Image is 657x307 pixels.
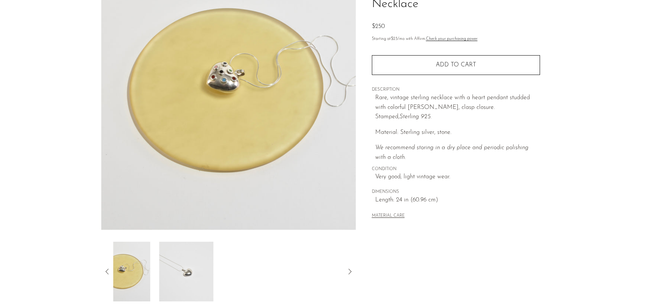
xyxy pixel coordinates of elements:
span: Add to cart [436,62,476,68]
a: Check your purchasing power - Learn more about Affirm Financing (opens in modal) [426,37,478,41]
span: Very good; light vintage wear. [375,172,540,182]
span: DIMENSIONS [372,189,540,195]
span: $250 [372,24,385,29]
span: DESCRIPTION [372,87,540,93]
p: Material: Sterling silver, stone. [375,128,540,138]
button: Add to cart [372,55,540,75]
img: Colorful Heart Pendant Necklace [159,242,213,301]
span: CONDITION [372,166,540,173]
em: Sterling 925. [400,114,432,120]
p: Rare, vintage sterling necklace with a heart pendant studded with colorful [PERSON_NAME], clasp c... [375,93,540,122]
span: Length: 24 in (60.96 cm) [375,195,540,205]
span: $23 [391,37,398,41]
i: We recommend storing in a dry place and periodic polishing with a cloth. [375,145,528,160]
p: Starting at /mo with Affirm. [372,36,540,43]
img: Colorful Heart Pendant Necklace [96,242,150,301]
button: MATERIAL CARE [372,213,405,219]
